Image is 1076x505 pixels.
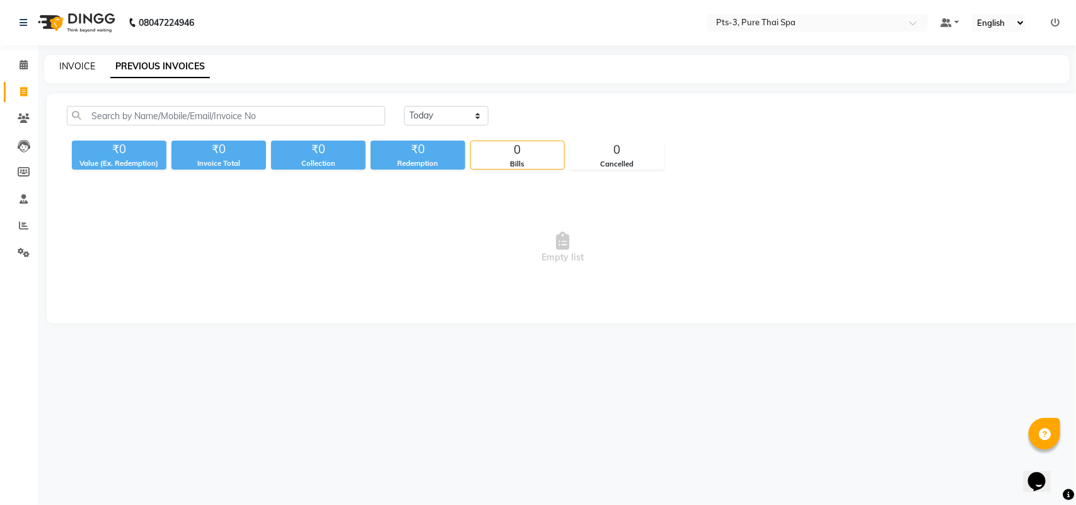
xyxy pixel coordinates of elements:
[1023,455,1063,492] iframe: chat widget
[110,55,210,78] a: PREVIOUS INVOICES
[171,158,266,169] div: Invoice Total
[72,158,166,169] div: Value (Ex. Redemption)
[570,159,664,170] div: Cancelled
[471,141,564,159] div: 0
[171,141,266,158] div: ₹0
[72,141,166,158] div: ₹0
[67,185,1059,311] span: Empty list
[67,106,385,125] input: Search by Name/Mobile/Email/Invoice No
[471,159,564,170] div: Bills
[371,158,465,169] div: Redemption
[59,61,95,72] a: INVOICE
[139,5,194,40] b: 08047224946
[570,141,664,159] div: 0
[371,141,465,158] div: ₹0
[271,158,366,169] div: Collection
[32,5,119,40] img: logo
[271,141,366,158] div: ₹0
